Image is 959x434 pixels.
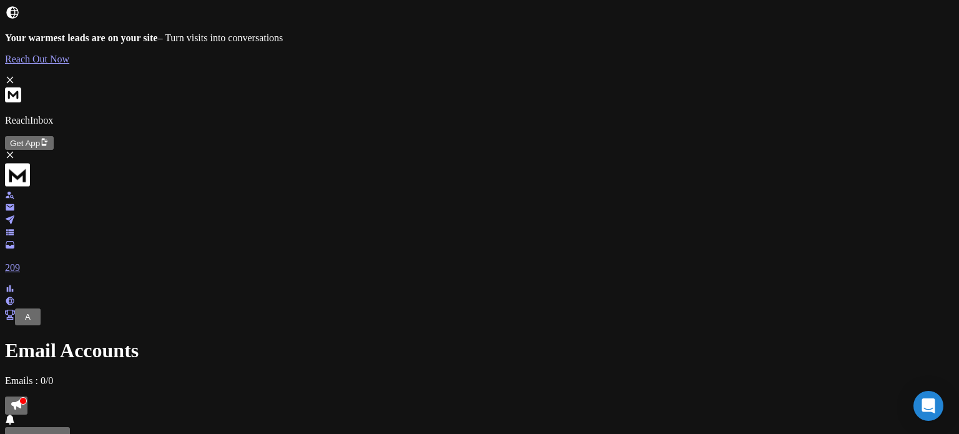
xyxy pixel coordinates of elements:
span: 0 / 0 [41,375,53,386]
a: 209 [5,241,954,274]
a: Reach Out Now [5,54,954,65]
p: 209 [5,262,954,274]
strong: Your warmest leads are on your site [5,32,157,43]
div: Open Intercom Messenger [913,391,943,421]
p: – Turn visits into conversations [5,32,954,44]
img: logo [5,162,30,187]
h1: Email Accounts [5,339,954,362]
p: Emails : [5,375,954,387]
span: A [25,312,31,322]
button: A [20,310,36,323]
button: A [15,308,41,325]
p: ReachInbox [5,115,954,126]
button: Get App [5,136,54,150]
